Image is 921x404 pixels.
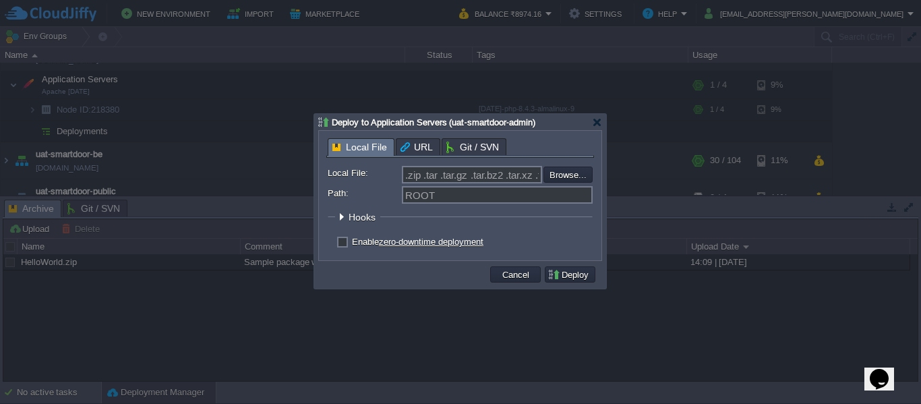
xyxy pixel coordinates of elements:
button: Cancel [498,268,533,281]
a: zero-downtime deployment [379,237,483,247]
span: Deploy to Application Servers (uat-smartdoor-admin) [332,117,535,127]
iframe: chat widget [864,350,908,391]
span: URL [400,139,433,155]
button: Deploy [547,268,593,281]
span: Git / SVN [446,139,499,155]
span: Hooks [349,212,379,223]
label: Path: [328,186,400,200]
label: Enable [352,237,483,247]
span: Local File [332,139,387,156]
label: Local File: [328,166,400,180]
